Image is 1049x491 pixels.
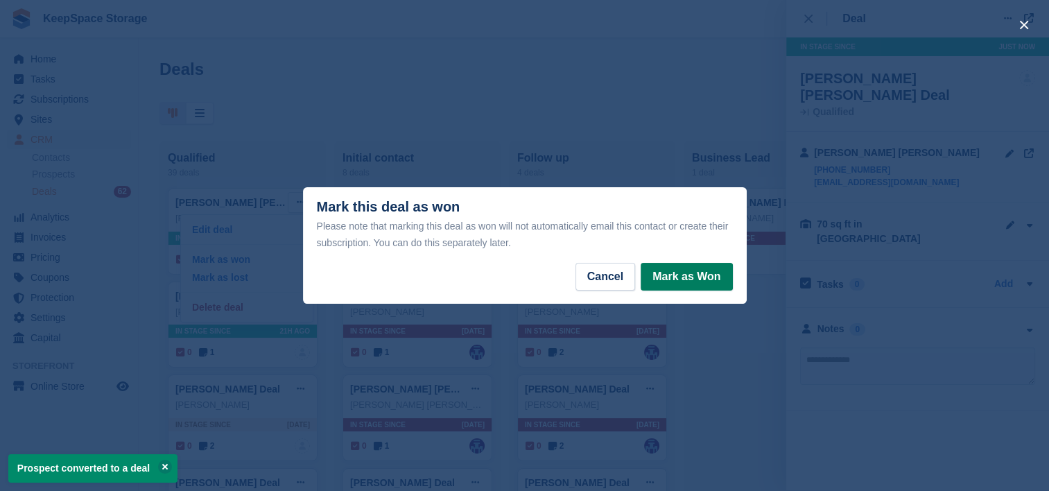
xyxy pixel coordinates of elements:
div: Mark this deal as won [317,199,733,251]
div: Please note that marking this deal as won will not automatically email this contact or create the... [317,218,733,251]
button: Mark as Won [641,263,732,291]
button: Cancel [575,263,635,291]
button: close [1013,14,1035,36]
p: Prospect converted to a deal [8,454,177,483]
